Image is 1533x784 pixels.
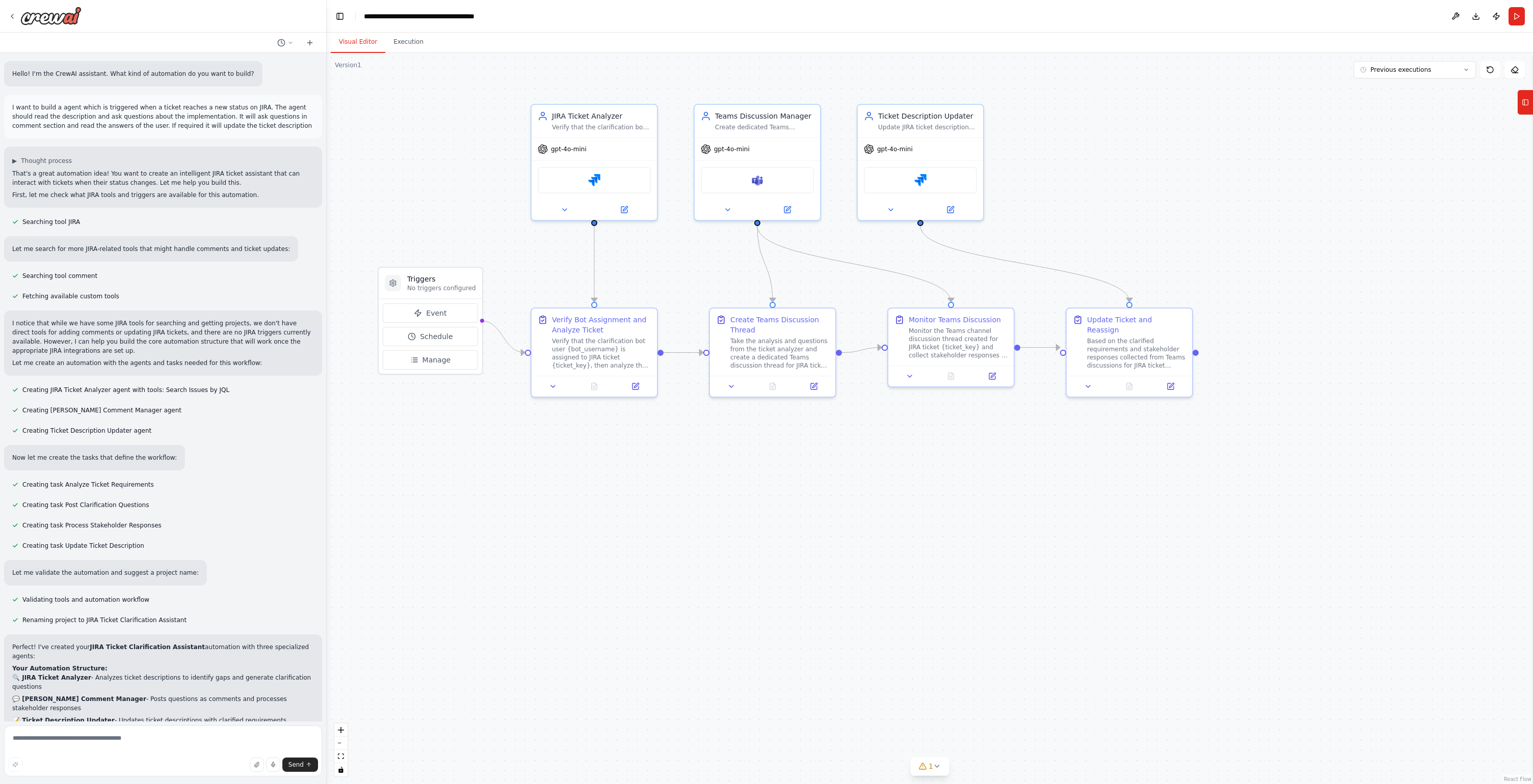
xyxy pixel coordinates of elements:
div: Verify Bot Assignment and Analyze TicketVerify that the clarification bot user {bot_username} is ... [531,307,658,398]
div: Update Ticket and Reassign [1087,315,1186,335]
button: Execution [385,32,432,53]
button: Upload files [250,758,264,772]
strong: 🔍 JIRA Ticket Analyzer [12,674,91,681]
div: Ticket Description UpdaterUpdate JIRA ticket descriptions with clarified requirements gathered fr... [857,104,984,221]
g: Edge from triggers to 3636d232-542a-4f5f-ba25-50d5f18b8bb6 [481,316,525,358]
button: Open in side panel [758,204,816,216]
div: Monitor Teams Discussion [909,315,1001,325]
strong: Your Automation Structure: [12,665,108,672]
button: Visual Editor [331,32,385,53]
p: Perfect! I've created your automation with three specialized agents: [12,642,314,661]
button: Start a new chat [302,37,318,49]
span: Creating task Post Clarification Questions [22,501,149,509]
button: Open in side panel [921,204,979,216]
g: Edge from 51fd1f9e-9404-4cf9-9479-03859a91c759 to 7128ffbd-1d8e-45ee-af7f-4000b56fcf5d [1020,343,1060,353]
div: Teams Discussion ManagerCreate dedicated Teams channel discussions for tickets assigned to the cl... [694,104,821,221]
span: gpt-4o-mini [551,145,587,153]
button: zoom out [334,737,348,750]
span: Creating task Analyze Ticket Requirements [22,481,154,489]
g: Edge from b3d3d0cc-3ee0-4101-bab8-5507772d168f to 51fd1f9e-9404-4cf9-9479-03859a91c759 [842,343,882,358]
button: No output available [930,370,973,382]
div: Ticket Description Updater [878,111,977,121]
strong: 📝 Ticket Description Updater [12,717,115,724]
span: gpt-4o-mini [714,145,750,153]
img: Logo [20,7,82,25]
span: gpt-4o-mini [877,145,913,153]
div: Update Ticket and ReassignBased on the clarified requirements and stakeholder responses collected... [1066,307,1193,398]
button: 1 [910,757,949,776]
g: Edge from 85940178-132a-46c5-a5a6-a62cfa892702 to 3636d232-542a-4f5f-ba25-50d5f18b8bb6 [589,226,599,302]
div: JIRA Ticket AnalyzerVerify that the clarification bot user {bot_username} is assigned to JIRA tic... [531,104,658,221]
p: Let me validate the automation and suggest a project name: [12,568,199,577]
span: Searching tool JIRA [22,218,80,226]
strong: 💬 [PERSON_NAME] Comment Manager [12,695,146,703]
div: Verify Bot Assignment and Analyze Ticket [552,315,651,335]
button: Manage [383,350,478,370]
button: Send [282,758,318,772]
img: Jira [914,174,927,186]
button: Open in side panel [974,370,1010,382]
h3: Triggers [407,274,476,284]
div: Monitor the Teams channel discussion thread created for JIRA ticket {ticket_key} and collect stak... [909,327,1008,359]
div: Take the analysis and questions from the ticket analyzer and create a dedicated Teams discussion ... [730,337,829,370]
p: I notice that while we have some JIRA tools for searching and getting projects, we don't have dir... [12,319,314,355]
p: Hello! I'm the CrewAI assistant. What kind of automation do you want to build? [12,69,254,78]
button: Improve this prompt [8,758,22,772]
div: TriggersNo triggers configuredEventScheduleManage [378,267,483,375]
button: Open in side panel [796,380,831,393]
strong: JIRA Ticket Clarification Assistant [90,643,205,651]
span: Searching tool comment [22,272,97,280]
g: Edge from 2c6ec350-1585-4d2b-b498-85cfba2f62aa to 51fd1f9e-9404-4cf9-9479-03859a91c759 [752,226,956,302]
a: React Flow attribution [1504,776,1531,782]
g: Edge from 9d749260-8543-4b77-91e7-72bbd7ca3c7a to 7128ffbd-1d8e-45ee-af7f-4000b56fcf5d [915,226,1134,302]
span: Creating task Process Stakeholder Responses [22,521,162,529]
nav: breadcrumb [364,11,474,21]
p: Let me create an automation with the agents and tasks needed for this workflow: [12,358,314,368]
span: Previous executions [1370,66,1431,74]
span: 1 [929,761,933,771]
div: Create Teams Discussion Thread [730,315,829,335]
div: React Flow controls [334,723,348,776]
button: No output available [1108,380,1151,393]
p: - Analyzes ticket descriptions to identify gaps and generate clarification questions [12,673,314,691]
span: Fetching available custom tools [22,292,119,300]
button: zoom in [334,723,348,737]
button: Event [383,303,478,323]
p: I want to build a agent which is triggered when a ticket reaches a new status on JIRA. The agent ... [12,103,314,130]
button: Open in side panel [618,380,653,393]
p: - Updates ticket descriptions with clarified requirements [12,716,314,725]
span: Validating tools and automation workflow [22,596,149,604]
span: Send [288,761,304,769]
div: Verify that the clarification bot user {bot_username} is assigned to JIRA ticket {ticket_key}, th... [552,123,651,131]
p: Now let me create the tasks that define the workflow: [12,453,177,462]
div: Teams Discussion Manager [715,111,814,121]
img: Jira [588,174,600,186]
div: Verify that the clarification bot user {bot_username} is assigned to JIRA ticket {ticket_key}, th... [552,337,651,370]
span: Renaming project to JIRA Ticket Clarification Assistant [22,616,187,624]
div: Create Teams Discussion ThreadTake the analysis and questions from the ticket analyzer and create... [709,307,836,398]
p: First, let me check what JIRA tools and triggers are available for this automation. [12,190,314,200]
button: No output available [573,380,616,393]
button: Click to speak your automation idea [266,758,280,772]
p: That's a great automation idea! You want to create an intelligent JIRA ticket assistant that can ... [12,169,314,187]
span: Creating [PERSON_NAME] Comment Manager agent [22,406,181,414]
button: Previous executions [1354,61,1476,78]
g: Edge from 2c6ec350-1585-4d2b-b498-85cfba2f62aa to b3d3d0cc-3ee0-4101-bab8-5507772d168f [752,226,778,302]
button: Hide left sidebar [333,9,347,23]
span: Thought process [21,157,72,165]
button: toggle interactivity [334,763,348,776]
span: Creating task Update Ticket Description [22,542,144,550]
img: Microsoft teams [751,174,763,186]
div: Based on the clarified requirements and stakeholder responses collected from Teams discussions fo... [1087,337,1186,370]
span: Creating JIRA Ticket Analyzer agent with tools: Search Issues by JQL [22,386,229,394]
div: Monitor Teams DiscussionMonitor the Teams channel discussion thread created for JIRA ticket {tick... [887,307,1015,387]
span: Event [426,308,446,318]
div: Create dedicated Teams channel discussions for tickets assigned to the clarification bot {bot_use... [715,123,814,131]
span: Creating Ticket Description Updater agent [22,427,151,435]
span: ▶ [12,157,17,165]
button: Open in side panel [1153,380,1188,393]
div: Update JIRA ticket descriptions with clarified requirements gathered from Teams discussions, then... [878,123,977,131]
p: Let me search for more JIRA-related tools that might handle comments and ticket updates: [12,244,290,254]
div: Version 1 [335,61,361,69]
button: ▶Thought process [12,157,72,165]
